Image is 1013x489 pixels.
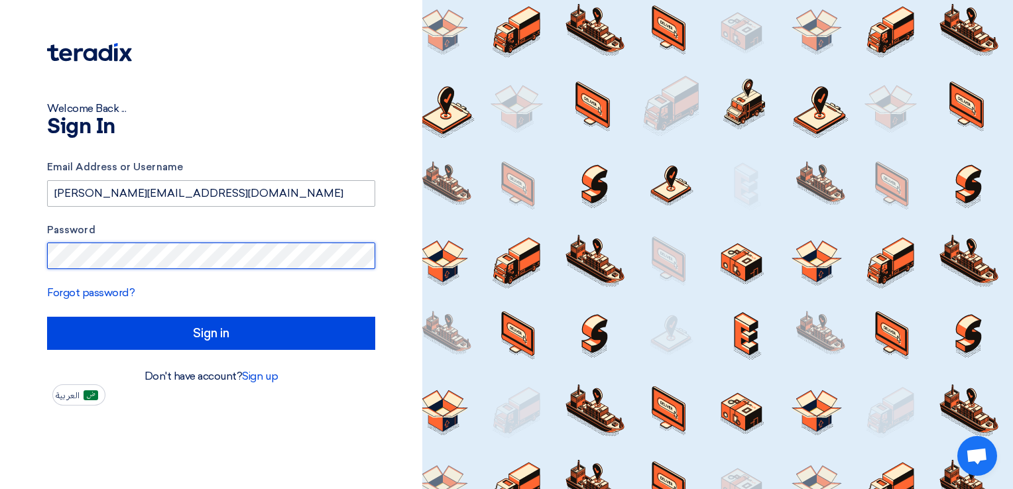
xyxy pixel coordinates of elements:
input: Enter your business email or username [47,180,375,207]
a: Forgot password? [47,286,135,299]
input: Sign in [47,317,375,350]
a: Sign up [242,370,278,382]
img: Teradix logo [47,43,132,62]
div: Welcome Back ... [47,101,375,117]
label: Password [47,223,375,238]
img: ar-AR.png [84,390,98,400]
a: Open chat [957,436,997,476]
h1: Sign In [47,117,375,138]
label: Email Address or Username [47,160,375,175]
span: العربية [56,391,80,400]
button: العربية [52,384,105,406]
div: Don't have account? [47,368,375,384]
